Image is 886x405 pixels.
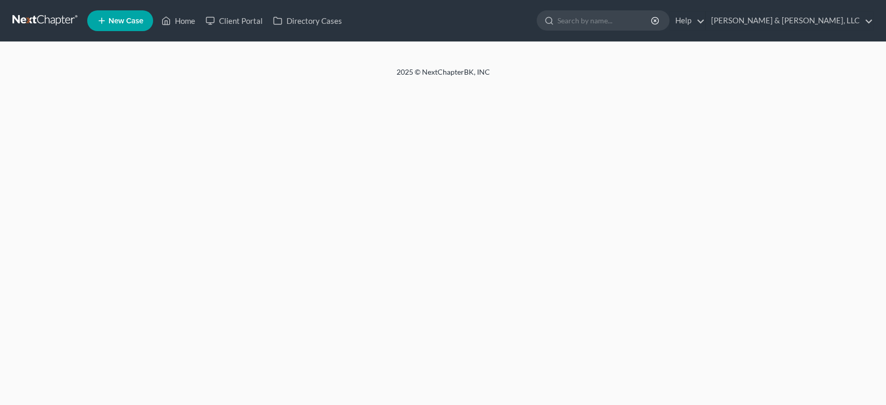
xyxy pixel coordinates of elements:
div: 2025 © NextChapterBK, INC [147,67,739,86]
input: Search by name... [557,11,652,30]
a: [PERSON_NAME] & [PERSON_NAME], LLC [706,11,873,30]
a: Client Portal [200,11,268,30]
a: Directory Cases [268,11,347,30]
a: Home [156,11,200,30]
a: Help [670,11,705,30]
span: New Case [108,17,143,25]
